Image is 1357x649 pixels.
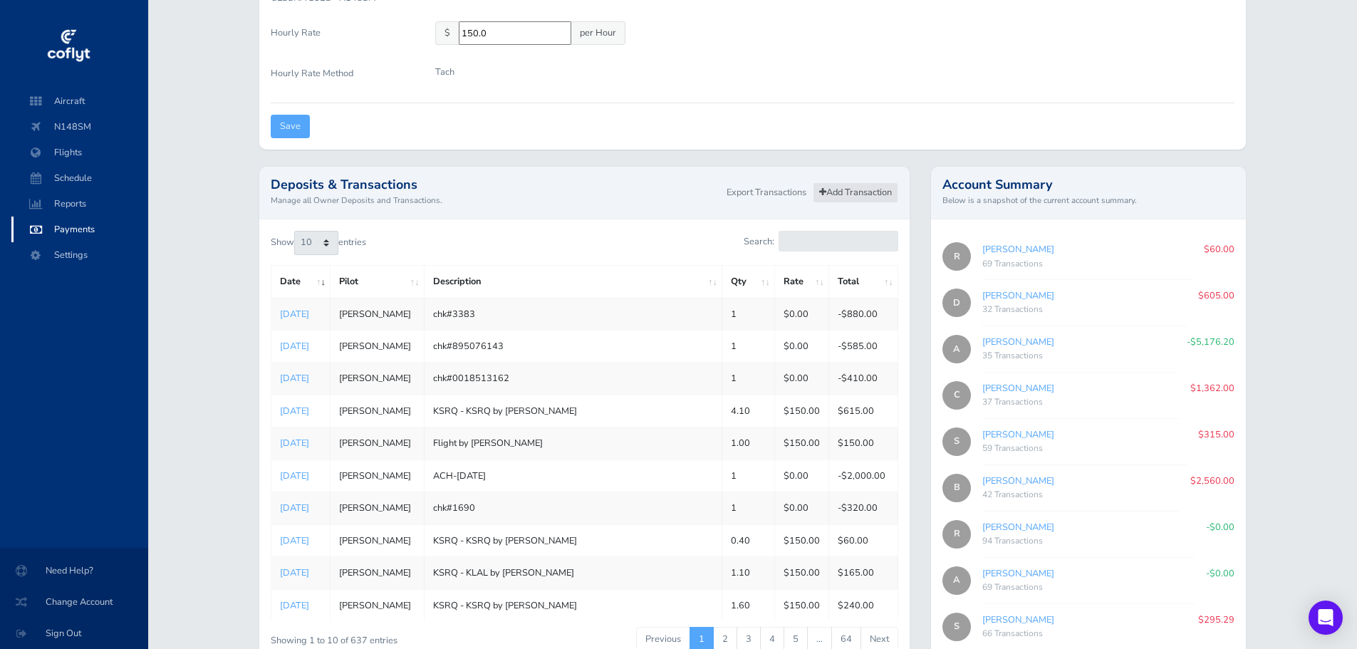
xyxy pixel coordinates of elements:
[942,520,971,549] span: R
[331,427,425,460] td: [PERSON_NAME]
[829,298,898,330] td: -$880.00
[775,298,829,330] td: $0.00
[982,627,1186,641] div: 66 Transactions
[271,625,521,648] div: Showing 1 to 10 of 637 entries
[942,242,971,271] span: R
[813,182,898,203] a: Add Transaction
[271,266,331,298] th: Date: activate to sort column ascending
[26,191,134,217] span: Reports
[1198,427,1234,442] p: $315.00
[982,395,1178,410] div: 37 Transactions
[982,613,1054,626] a: [PERSON_NAME]
[425,427,722,460] td: Flight by [PERSON_NAME]
[17,621,131,646] span: Sign Out
[271,178,720,191] h2: Deposits & Transactions
[280,437,309,450] a: [DATE]
[331,524,425,556] td: [PERSON_NAME]
[1190,381,1234,395] p: $1,362.00
[982,336,1054,348] a: [PERSON_NAME]
[1190,474,1234,488] p: $2,560.00
[829,363,898,395] td: -$410.00
[775,363,829,395] td: $0.00
[722,330,775,362] td: 1
[26,217,134,242] span: Payments
[280,599,309,612] a: [DATE]
[425,589,722,621] td: KSRQ - KSRQ by [PERSON_NAME]
[775,395,829,427] td: $150.00
[942,427,971,456] span: S
[17,558,131,583] span: Need Help?
[425,363,722,395] td: chk#0018513162
[775,524,829,556] td: $150.00
[1187,335,1234,349] p: -$5,176.20
[722,460,775,492] td: 1
[425,524,722,556] td: KSRQ - KSRQ by [PERSON_NAME]
[280,372,309,385] a: [DATE]
[280,405,309,417] a: [DATE]
[425,266,722,298] th: Description: activate to sort column ascending
[829,395,898,427] td: $615.00
[1198,613,1234,627] p: $295.29
[331,266,425,298] th: Pilot: activate to sort column ascending
[26,242,134,268] span: Settings
[982,289,1054,302] a: [PERSON_NAME]
[775,589,829,621] td: $150.00
[942,289,971,317] span: D
[331,492,425,524] td: [PERSON_NAME]
[982,382,1054,395] a: [PERSON_NAME]
[425,460,722,492] td: ACH-[DATE]
[942,178,1234,191] h2: Account Summary
[722,266,775,298] th: Qty: activate to sort column ascending
[775,330,829,362] td: $0.00
[45,25,92,68] img: coflyt logo
[982,428,1054,441] a: [PERSON_NAME]
[982,488,1178,502] div: 42 Transactions
[982,521,1054,534] a: [PERSON_NAME]
[26,114,134,140] span: N148SM
[722,492,775,524] td: 1
[829,492,898,524] td: -$320.00
[280,534,309,547] a: [DATE]
[942,474,971,502] span: B
[260,21,424,51] label: Hourly Rate
[331,363,425,395] td: [PERSON_NAME]
[722,363,775,395] td: 1
[331,298,425,330] td: [PERSON_NAME]
[722,427,775,460] td: 1.00
[26,165,134,191] span: Schedule
[280,308,309,321] a: [DATE]
[280,566,309,579] a: [DATE]
[435,65,454,79] p: Tach
[1206,520,1234,534] p: -$0.00
[331,460,425,492] td: [PERSON_NAME]
[829,330,898,362] td: -$585.00
[722,524,775,556] td: 0.40
[271,231,366,255] label: Show entries
[722,298,775,330] td: 1
[829,524,898,556] td: $60.00
[775,557,829,589] td: $150.00
[942,335,971,363] span: A
[720,182,813,203] a: Export Transactions
[425,298,722,330] td: chk#3383
[779,231,898,251] input: Search:
[942,566,971,595] span: A
[271,115,310,138] input: Save
[982,257,1192,271] div: 69 Transactions
[775,492,829,524] td: $0.00
[829,460,898,492] td: -$2,000.00
[425,492,722,524] td: chk#1690
[1198,289,1234,303] p: $605.00
[744,231,898,251] label: Search:
[982,534,1194,549] div: 94 Transactions
[425,395,722,427] td: KSRQ - KSRQ by [PERSON_NAME]
[982,474,1054,487] a: [PERSON_NAME]
[571,21,625,45] span: per Hour
[982,303,1186,317] div: 32 Transactions
[260,62,424,90] label: Hourly Rate Method
[331,395,425,427] td: [PERSON_NAME]
[775,427,829,460] td: $150.00
[331,330,425,362] td: [PERSON_NAME]
[982,442,1186,456] div: 59 Transactions
[722,395,775,427] td: 4.10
